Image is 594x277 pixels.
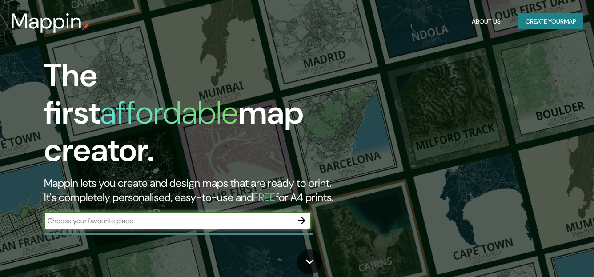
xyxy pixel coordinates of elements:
h1: affordable [100,92,238,133]
h1: The first map creator. [44,57,341,176]
h2: Mappin lets you create and design maps that are ready to print. It's completely personalised, eas... [44,176,341,205]
button: Create yourmap [518,13,583,30]
h3: Mappin [11,9,82,34]
h5: FREE [253,190,276,204]
button: About Us [468,13,504,30]
input: Choose your favourite place [44,216,293,226]
img: mappin-pin [82,23,89,30]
